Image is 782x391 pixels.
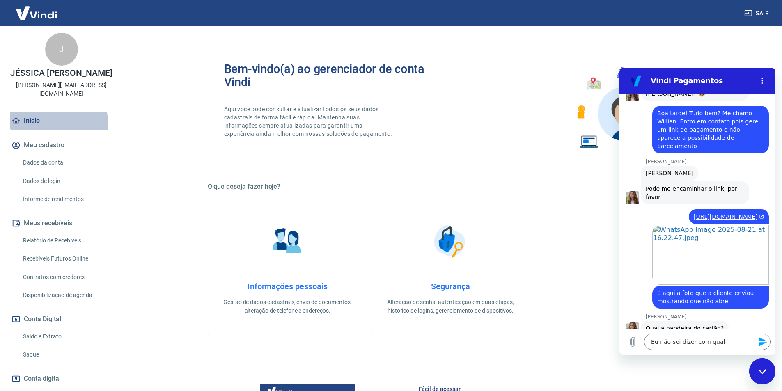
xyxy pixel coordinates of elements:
[619,68,775,355] iframe: Janela de mensagens
[20,191,113,208] a: Informe de rendimentos
[20,173,113,190] a: Dados de login
[20,346,113,363] a: Saque
[224,105,394,138] p: Aqui você pode consultar e atualizar todos os seus dados cadastrais de forma fácil e rápida. Mant...
[743,6,772,21] button: Sair
[10,69,112,78] p: JÉSSICA [PERSON_NAME]
[20,328,113,345] a: Saldo e Extrato
[570,62,677,153] img: Imagem de um avatar masculino com diversos icones exemplificando as funcionalidades do gerenciado...
[10,310,113,328] button: Conta Digital
[10,0,63,25] img: Vindi
[208,201,367,335] a: Informações pessoaisInformações pessoaisGestão de dados cadastrais, envio de documentos, alteraçã...
[10,370,113,388] a: Conta digital
[24,373,61,384] span: Conta digital
[20,287,113,304] a: Disponibilização de agenda
[384,281,517,291] h4: Segurança
[224,62,451,89] h2: Bem-vindo(a) ao gerenciador de conta Vindi
[749,358,775,384] iframe: Botão para abrir a janela de mensagens, conversa em andamento
[20,232,113,249] a: Relatório de Recebíveis
[430,221,471,262] img: Segurança
[221,298,354,315] p: Gestão de dados cadastrais, envio de documentos, alteração de telefone e endereços.
[7,81,116,98] p: [PERSON_NAME][EMAIL_ADDRESS][DOMAIN_NAME]
[20,250,113,267] a: Recebíveis Futuros Online
[10,112,113,130] a: Início
[371,201,530,335] a: SegurançaSegurançaAlteração de senha, autenticação em duas etapas, histórico de logins, gerenciam...
[221,281,354,291] h4: Informações pessoais
[20,269,113,286] a: Contratos com credores
[267,221,308,262] img: Informações pessoais
[10,214,113,232] button: Meus recebíveis
[10,136,113,154] button: Meu cadastro
[384,298,517,315] p: Alteração de senha, autenticação em duas etapas, histórico de logins, gerenciamento de dispositivos.
[208,183,694,191] h5: O que deseja fazer hoje?
[20,154,113,171] a: Dados da conta
[45,33,78,66] div: J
